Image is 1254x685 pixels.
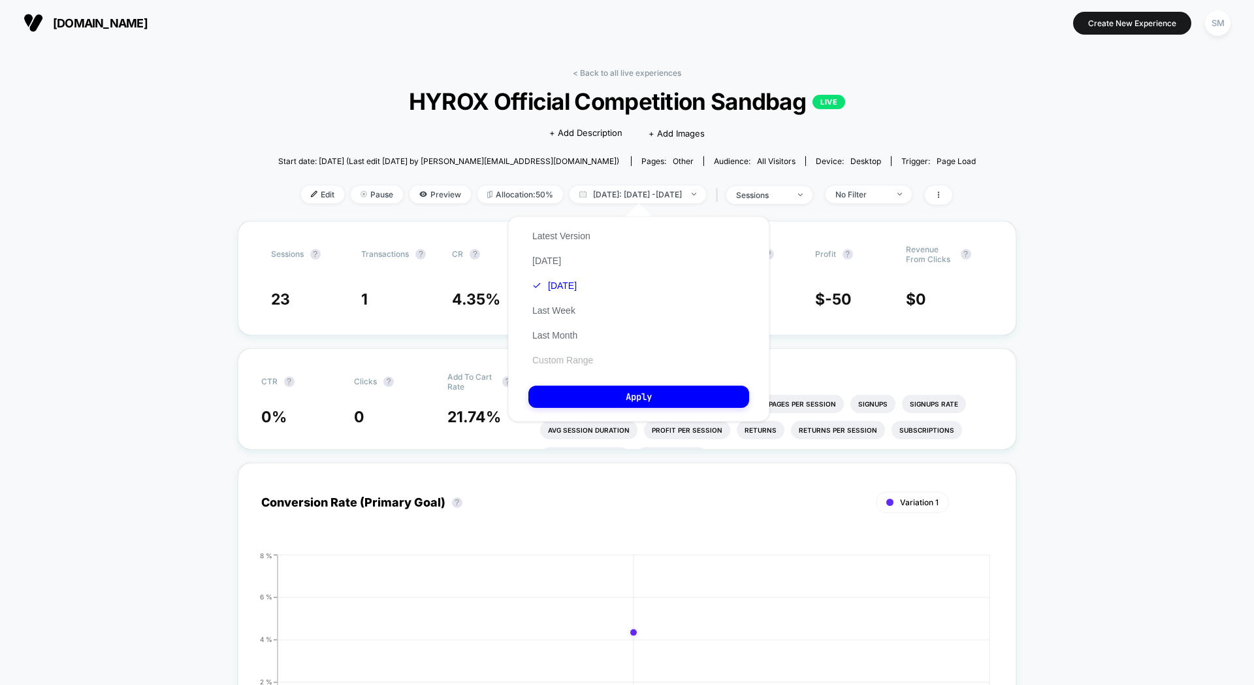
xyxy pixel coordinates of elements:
[843,249,853,259] button: ?
[713,186,726,205] span: |
[528,354,597,366] button: Custom Range
[641,156,694,166] div: Pages:
[361,191,367,197] img: end
[805,156,891,166] span: Device:
[260,593,272,601] tspan: 6 %
[24,13,43,33] img: Visually logo
[470,249,480,259] button: ?
[906,244,954,264] span: Revenue From Clicks
[310,249,321,259] button: ?
[410,186,471,203] span: Preview
[271,290,290,309] span: 23
[937,156,976,166] span: Page Load
[260,551,272,559] tspan: 8 %
[528,230,594,242] button: Latest Version
[815,249,836,259] span: Profit
[570,186,706,203] span: [DATE]: [DATE] - [DATE]
[649,128,705,139] span: + Add Images
[549,127,622,140] span: + Add Description
[540,447,630,465] li: Subscriptions Rate
[901,156,976,166] div: Trigger:
[892,421,962,439] li: Subscriptions
[528,386,749,408] button: Apply
[573,68,681,78] a: < Back to all live experiences
[692,193,696,195] img: end
[714,156,796,166] div: Audience:
[736,190,788,200] div: sessions
[850,156,881,166] span: desktop
[906,290,926,309] span: $
[528,255,565,267] button: [DATE]
[528,305,579,316] button: Last Week
[20,12,152,33] button: [DOMAIN_NAME]
[757,156,796,166] span: All Visitors
[415,249,426,259] button: ?
[452,497,462,508] button: ?
[900,497,939,507] span: Variation 1
[812,95,845,109] p: LIVE
[261,408,287,426] span: 0 %
[835,190,888,199] div: No Filter
[260,635,272,643] tspan: 4 %
[902,395,966,413] li: Signups Rate
[311,191,317,197] img: edit
[354,376,377,386] span: Clicks
[351,186,403,203] span: Pause
[1201,10,1234,37] button: SM
[383,376,394,387] button: ?
[1073,12,1191,35] button: Create New Experience
[452,249,463,259] span: CR
[447,408,501,426] span: 21.74 %
[798,193,803,196] img: end
[487,191,492,198] img: rebalance
[313,88,941,115] span: HYROX Official Competition Sandbag
[53,16,148,30] span: [DOMAIN_NAME]
[791,421,885,439] li: Returns Per Session
[261,376,278,386] span: CTR
[528,329,581,341] button: Last Month
[284,376,295,387] button: ?
[850,395,895,413] li: Signups
[673,156,694,166] span: other
[354,408,364,426] span: 0
[916,290,926,309] span: 0
[452,290,500,309] span: 4.35 %
[301,186,344,203] span: Edit
[761,395,844,413] li: Pages Per Session
[447,372,496,392] span: Add To Cart Rate
[815,290,852,309] span: $
[361,290,368,309] span: 1
[825,290,852,309] span: -50
[961,249,971,259] button: ?
[278,156,619,166] span: Start date: [DATE] (Last edit [DATE] by [PERSON_NAME][EMAIL_ADDRESS][DOMAIN_NAME])
[361,249,409,259] span: Transactions
[1205,10,1230,36] div: SM
[579,191,587,197] img: calendar
[271,249,304,259] span: Sessions
[897,193,902,195] img: end
[636,447,707,465] li: Checkout Rate
[477,186,563,203] span: Allocation: 50%
[528,280,581,292] button: [DATE]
